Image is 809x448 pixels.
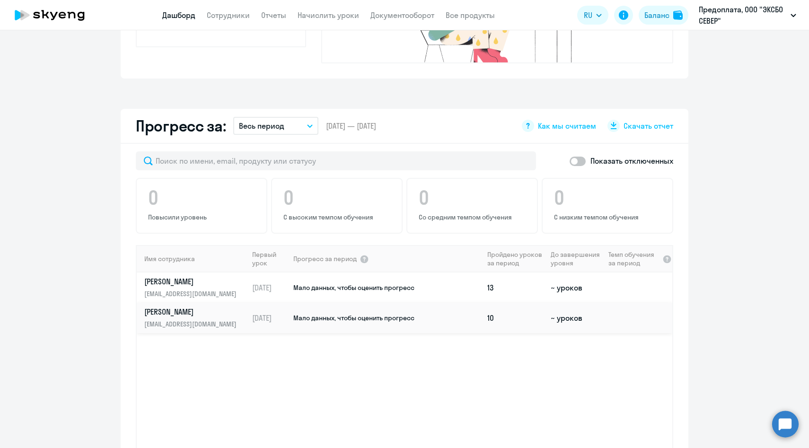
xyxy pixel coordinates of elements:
[699,4,787,26] p: Предоплата, ООО "ЭКСБО СЕВЕР"
[233,117,318,135] button: Весь период
[694,4,801,26] button: Предоплата, ООО "ЭКСБО СЕВЕР"
[144,276,248,299] a: [PERSON_NAME][EMAIL_ADDRESS][DOMAIN_NAME]
[144,307,248,329] a: [PERSON_NAME][EMAIL_ADDRESS][DOMAIN_NAME]
[446,10,495,20] a: Все продукты
[144,307,242,317] p: [PERSON_NAME]
[644,9,669,21] div: Баланс
[144,276,242,287] p: [PERSON_NAME]
[484,272,547,303] td: 13
[370,10,434,20] a: Документооборот
[293,283,414,292] span: Мало данных, чтобы оценить прогресс
[547,272,604,303] td: ~ уроков
[673,10,683,20] img: balance
[248,272,292,303] td: [DATE]
[207,10,250,20] a: Сотрудники
[293,314,414,322] span: Мало данных, чтобы оценить прогресс
[484,303,547,333] td: 10
[136,116,226,135] h2: Прогресс за:
[248,245,292,272] th: Первый урок
[136,151,536,170] input: Поиск по имени, email, продукту или статусу
[547,303,604,333] td: ~ уроков
[639,6,688,25] button: Балансbalance
[484,245,547,272] th: Пройдено уроков за период
[624,121,673,131] span: Скачать отчет
[590,155,673,167] p: Показать отключенных
[144,289,242,299] p: [EMAIL_ADDRESS][DOMAIN_NAME]
[293,255,357,263] span: Прогресс за период
[547,245,604,272] th: До завершения уровня
[144,319,242,329] p: [EMAIL_ADDRESS][DOMAIN_NAME]
[248,303,292,333] td: [DATE]
[584,9,592,21] span: RU
[261,10,286,20] a: Отчеты
[538,121,596,131] span: Как мы считаем
[239,120,284,132] p: Весь период
[577,6,608,25] button: RU
[298,10,359,20] a: Начислить уроки
[137,245,248,272] th: Имя сотрудника
[608,250,660,267] span: Темп обучения за период
[162,10,195,20] a: Дашборд
[326,121,376,131] span: [DATE] — [DATE]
